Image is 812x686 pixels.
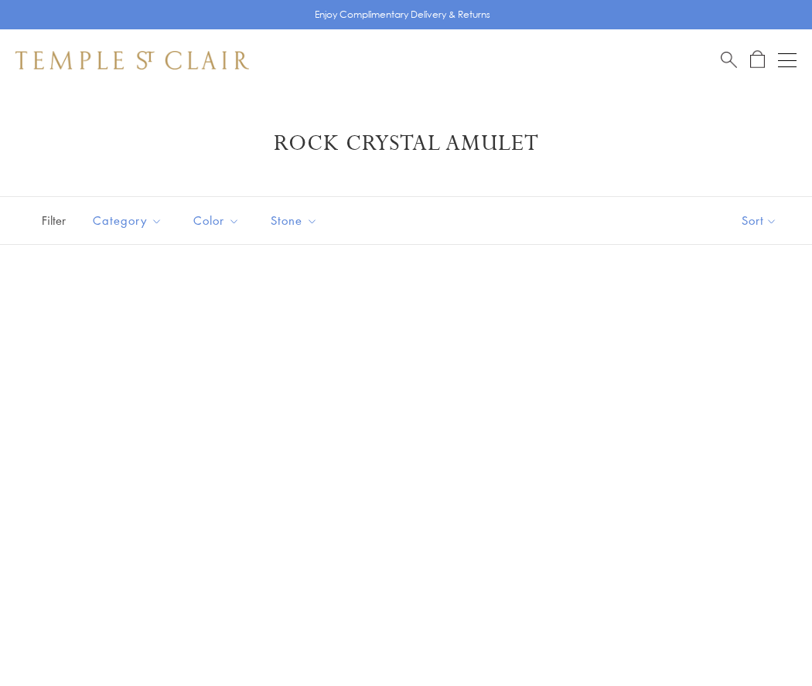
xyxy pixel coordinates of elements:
[315,7,490,22] p: Enjoy Complimentary Delivery & Returns
[39,130,773,158] h1: Rock Crystal Amulet
[263,211,329,230] span: Stone
[182,203,251,238] button: Color
[85,211,174,230] span: Category
[750,50,765,70] a: Open Shopping Bag
[721,50,737,70] a: Search
[707,197,812,244] button: Show sort by
[81,203,174,238] button: Category
[778,51,797,70] button: Open navigation
[15,51,249,70] img: Temple St. Clair
[259,203,329,238] button: Stone
[186,211,251,230] span: Color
